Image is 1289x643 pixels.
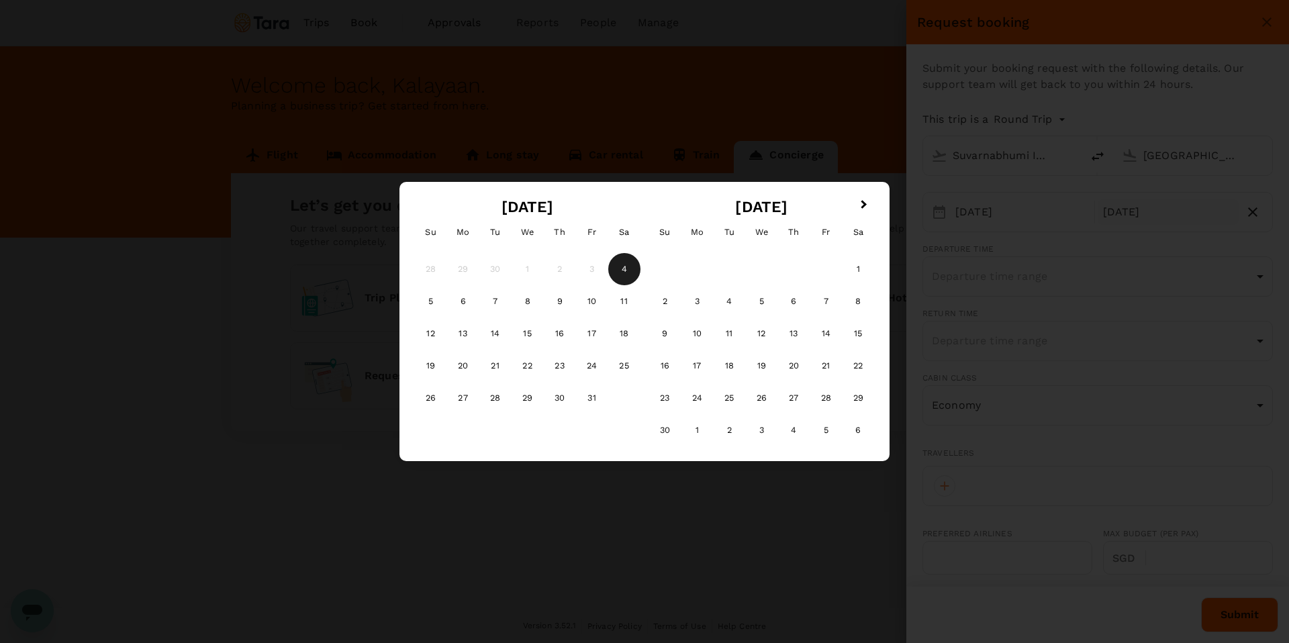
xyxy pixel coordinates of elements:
div: Choose Thursday, November 27th, 2025 [777,382,810,414]
div: Choose Tuesday, October 28th, 2025 [479,382,512,414]
div: Choose Monday, December 1st, 2025 [681,414,713,446]
div: Choose Tuesday, October 14th, 2025 [479,317,512,350]
div: Choose Sunday, October 5th, 2025 [415,285,447,317]
button: Next Month [855,195,876,216]
div: Choose Thursday, October 30th, 2025 [544,382,576,414]
div: Saturday [608,216,640,248]
div: Choose Saturday, November 1st, 2025 [842,253,874,285]
div: Thursday [777,216,810,248]
h2: [DATE] [644,198,879,216]
div: Choose Tuesday, November 25th, 2025 [713,382,745,414]
div: Not available Wednesday, October 1st, 2025 [512,253,544,285]
div: Sunday [649,216,681,248]
div: Tuesday [479,216,512,248]
div: Choose Friday, December 5th, 2025 [810,414,842,446]
div: Choose Monday, November 17th, 2025 [681,350,713,382]
div: Choose Sunday, November 9th, 2025 [649,317,681,350]
div: Choose Monday, October 27th, 2025 [447,382,479,414]
div: Choose Wednesday, October 29th, 2025 [512,382,544,414]
div: Choose Monday, October 6th, 2025 [447,285,479,317]
div: Choose Tuesday, December 2nd, 2025 [713,414,745,446]
div: Choose Sunday, November 16th, 2025 [649,350,681,382]
div: Choose Friday, November 28th, 2025 [810,382,842,414]
div: Not available Monday, September 29th, 2025 [447,253,479,285]
div: Choose Wednesday, October 15th, 2025 [512,317,544,350]
div: Choose Thursday, November 6th, 2025 [777,285,810,317]
div: Wednesday [512,216,544,248]
div: Choose Friday, November 21st, 2025 [810,350,842,382]
div: Choose Monday, October 13th, 2025 [447,317,479,350]
div: Month October, 2025 [415,253,640,414]
div: Choose Saturday, October 18th, 2025 [608,317,640,350]
div: Choose Saturday, November 22nd, 2025 [842,350,874,382]
div: Choose Wednesday, November 26th, 2025 [745,382,777,414]
div: Choose Saturday, December 6th, 2025 [842,414,874,446]
div: Friday [810,216,842,248]
div: Choose Friday, October 17th, 2025 [576,317,608,350]
div: Monday [447,216,479,248]
div: Choose Sunday, October 12th, 2025 [415,317,447,350]
div: Choose Friday, November 7th, 2025 [810,285,842,317]
div: Choose Monday, November 10th, 2025 [681,317,713,350]
div: Tuesday [713,216,745,248]
div: Monday [681,216,713,248]
div: Sunday [415,216,447,248]
div: Choose Wednesday, December 3rd, 2025 [745,414,777,446]
div: Choose Wednesday, November 5th, 2025 [745,285,777,317]
div: Choose Thursday, October 9th, 2025 [544,285,576,317]
div: Choose Tuesday, October 21st, 2025 [479,350,512,382]
div: Choose Wednesday, November 19th, 2025 [745,350,777,382]
div: Saturday [842,216,874,248]
div: Choose Wednesday, October 22nd, 2025 [512,350,544,382]
div: Choose Saturday, November 8th, 2025 [842,285,874,317]
div: Choose Wednesday, November 12th, 2025 [745,317,777,350]
div: Choose Monday, November 24th, 2025 [681,382,713,414]
div: Month November, 2025 [649,253,874,446]
div: Friday [576,216,608,248]
div: Choose Tuesday, October 7th, 2025 [479,285,512,317]
div: Choose Thursday, October 23rd, 2025 [544,350,576,382]
div: Choose Sunday, October 19th, 2025 [415,350,447,382]
div: Choose Thursday, December 4th, 2025 [777,414,810,446]
div: Choose Sunday, November 30th, 2025 [649,414,681,446]
div: Choose Sunday, October 26th, 2025 [415,382,447,414]
div: Choose Monday, November 3rd, 2025 [681,285,713,317]
div: Choose Saturday, October 11th, 2025 [608,285,640,317]
div: Choose Saturday, November 15th, 2025 [842,317,874,350]
div: Choose Sunday, November 23rd, 2025 [649,382,681,414]
div: Thursday [544,216,576,248]
div: Choose Friday, October 24th, 2025 [576,350,608,382]
div: Choose Saturday, October 4th, 2025 [608,253,640,285]
div: Not available Thursday, October 2nd, 2025 [544,253,576,285]
div: Choose Tuesday, November 11th, 2025 [713,317,745,350]
h2: [DATE] [410,198,644,216]
div: Choose Saturday, October 25th, 2025 [608,350,640,382]
div: Not available Friday, October 3rd, 2025 [576,253,608,285]
div: Choose Monday, October 20th, 2025 [447,350,479,382]
div: Not available Sunday, September 28th, 2025 [415,253,447,285]
div: Choose Friday, October 10th, 2025 [576,285,608,317]
div: Choose Thursday, October 16th, 2025 [544,317,576,350]
div: Choose Friday, November 14th, 2025 [810,317,842,350]
div: Choose Tuesday, November 4th, 2025 [713,285,745,317]
div: Choose Wednesday, October 8th, 2025 [512,285,544,317]
div: Choose Thursday, November 20th, 2025 [777,350,810,382]
div: Choose Thursday, November 13th, 2025 [777,317,810,350]
div: Choose Friday, October 31st, 2025 [576,382,608,414]
div: Choose Saturday, November 29th, 2025 [842,382,874,414]
div: Wednesday [745,216,777,248]
div: Not available Tuesday, September 30th, 2025 [479,253,512,285]
div: Choose Sunday, November 2nd, 2025 [649,285,681,317]
div: Choose Tuesday, November 18th, 2025 [713,350,745,382]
